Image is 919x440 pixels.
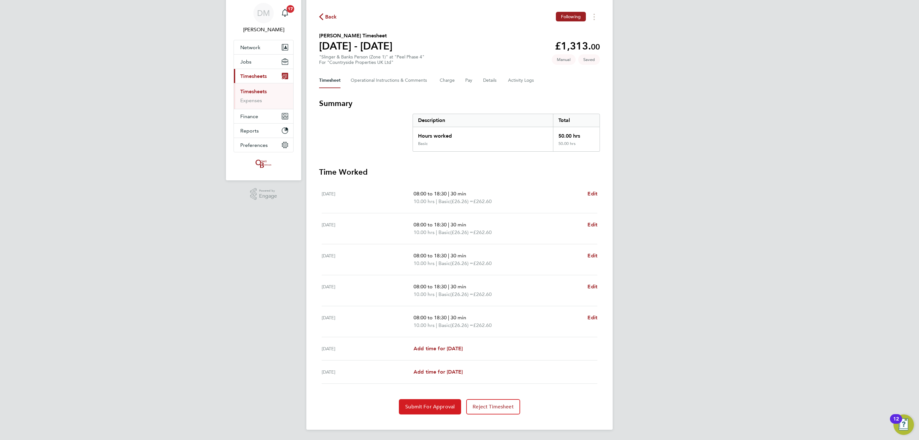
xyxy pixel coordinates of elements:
span: 30 min [451,253,466,259]
h1: [DATE] - [DATE] [319,40,392,52]
span: Basic [438,260,450,267]
div: 50.00 hrs [553,141,600,151]
a: Go to home page [234,159,294,169]
div: 12 [893,419,899,427]
span: £262.60 [473,322,492,328]
button: Details [483,73,498,88]
section: Timesheet [319,98,600,414]
span: | [448,284,449,290]
span: 08:00 to 18:30 [414,253,447,259]
span: | [436,260,437,266]
a: Add time for [DATE] [414,345,463,353]
span: Edit [587,315,597,321]
a: Edit [587,314,597,322]
span: Edit [587,191,597,197]
span: (£26.26) = [450,260,473,266]
button: Timesheets Menu [588,12,600,22]
span: Jobs [240,59,251,65]
a: Edit [587,221,597,229]
a: Edit [587,190,597,198]
span: Add time for [DATE] [414,345,463,352]
h3: Summary [319,98,600,109]
span: 10.00 hrs [414,260,435,266]
a: Edit [587,252,597,260]
div: [DATE] [322,283,414,298]
img: oneillandbrennan-logo-retina.png [254,159,273,169]
span: Engage [259,193,277,199]
span: 30 min [451,284,466,290]
span: Back [325,13,337,21]
span: Danielle Murphy [234,26,294,34]
a: Add time for [DATE] [414,368,463,376]
button: Operational Instructions & Comments [351,73,430,88]
span: (£26.26) = [450,229,473,235]
span: Network [240,44,260,50]
span: 10.00 hrs [414,229,435,235]
span: 08:00 to 18:30 [414,315,447,321]
div: "Slinger & Banks Person (Zone 1)" at "Peel Phase 4" [319,54,424,65]
span: 10.00 hrs [414,291,435,297]
button: Finance [234,109,293,123]
button: Following [556,12,586,21]
span: 17 [287,5,294,13]
div: [DATE] [322,345,414,353]
h2: [PERSON_NAME] Timesheet [319,32,392,40]
div: Summary [413,114,600,152]
span: 08:00 to 18:30 [414,191,447,197]
div: 50.00 hrs [553,127,600,141]
span: Edit [587,253,597,259]
span: Basic [438,322,450,329]
button: Timesheets [234,69,293,83]
span: Powered by [259,188,277,193]
button: Network [234,40,293,54]
button: Open Resource Center, 12 new notifications [893,414,914,435]
a: Timesheets [240,88,267,95]
span: (£26.26) = [450,198,473,204]
div: Total [553,114,600,127]
button: Pay [465,73,473,88]
span: Add time for [DATE] [414,369,463,375]
span: 00 [591,42,600,51]
button: Back [319,13,337,21]
button: Reject Timesheet [466,399,520,414]
span: 30 min [451,191,466,197]
button: Reports [234,124,293,138]
span: Following [561,14,581,19]
span: This timesheet was manually created. [552,54,576,65]
button: Timesheet [319,73,340,88]
div: [DATE] [322,221,414,236]
span: £262.60 [473,229,492,235]
span: £262.60 [473,198,492,204]
div: For "Countryside Properties UK Ltd" [319,60,424,65]
span: 08:00 to 18:30 [414,284,447,290]
span: Timesheets [240,73,267,79]
span: Reject Timesheet [473,404,514,410]
span: | [448,191,449,197]
span: £262.60 [473,291,492,297]
div: Description [413,114,553,127]
button: Jobs [234,55,293,69]
div: [DATE] [322,252,414,267]
span: | [436,322,437,328]
span: (£26.26) = [450,291,473,297]
span: | [448,222,449,228]
a: Edit [587,283,597,291]
span: Basic [438,291,450,298]
a: 17 [279,3,291,23]
span: 30 min [451,222,466,228]
span: | [436,229,437,235]
span: Submit For Approval [405,404,455,410]
a: Powered byEngage [250,188,277,200]
a: Expenses [240,97,262,103]
span: Basic [438,198,450,205]
button: Submit For Approval [399,399,461,414]
span: Edit [587,222,597,228]
div: Timesheets [234,83,293,109]
span: | [448,253,449,259]
span: Basic [438,229,450,236]
span: 10.00 hrs [414,198,435,204]
h3: Time Worked [319,167,600,177]
div: [DATE] [322,190,414,205]
span: 10.00 hrs [414,322,435,328]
